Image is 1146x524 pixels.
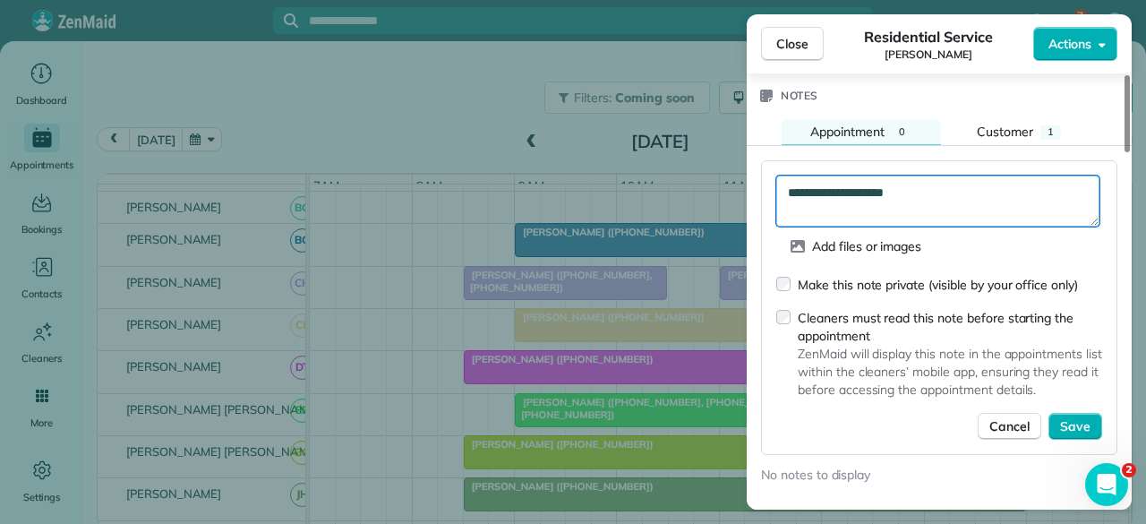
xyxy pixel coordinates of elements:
span: Residential Service [864,26,992,47]
span: Save [1060,417,1090,435]
label: Cleaners must read this note before starting the appointment [798,309,1102,345]
span: ZenMaid will display this note in the appointments list within the cleaners’ mobile app, ensuring... [798,345,1102,399]
button: Cancel [978,413,1041,440]
label: Make this note private (visible by your office only) [798,276,1078,294]
button: Save [1048,413,1102,440]
span: Notes [781,87,818,105]
button: Add files or images [776,234,936,259]
span: [PERSON_NAME] [885,47,972,62]
span: Appointment [810,124,885,140]
span: 1 [1048,125,1054,138]
span: Close [776,35,808,53]
span: No notes to display [761,467,870,483]
span: Actions [1048,35,1091,53]
span: Customer [977,124,1033,140]
button: Close [761,27,824,61]
span: Cancel [989,417,1030,435]
iframe: Intercom live chat [1085,463,1128,506]
span: 0 [899,125,905,138]
span: Add files or images [812,237,921,255]
span: 2 [1122,463,1136,477]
